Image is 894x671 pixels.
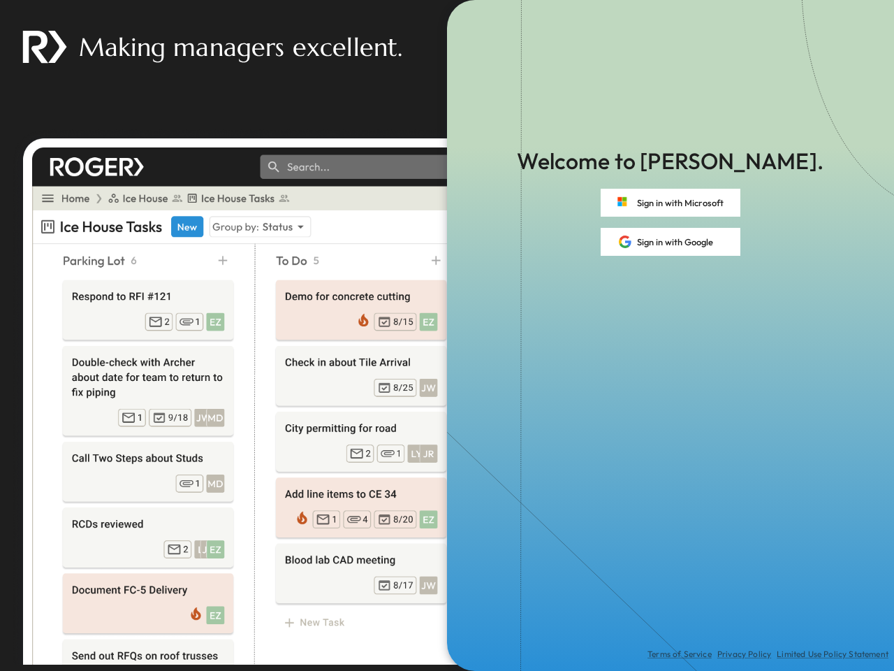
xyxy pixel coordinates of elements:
[777,649,888,660] a: Limited Use Policy Statement
[647,649,712,660] a: Terms of Service
[79,29,402,65] p: Making managers excellent.
[601,189,740,217] button: Sign in with Microsoft
[717,649,771,660] a: Privacy Policy
[517,145,823,178] p: Welcome to [PERSON_NAME].
[601,228,740,256] button: Sign in with Google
